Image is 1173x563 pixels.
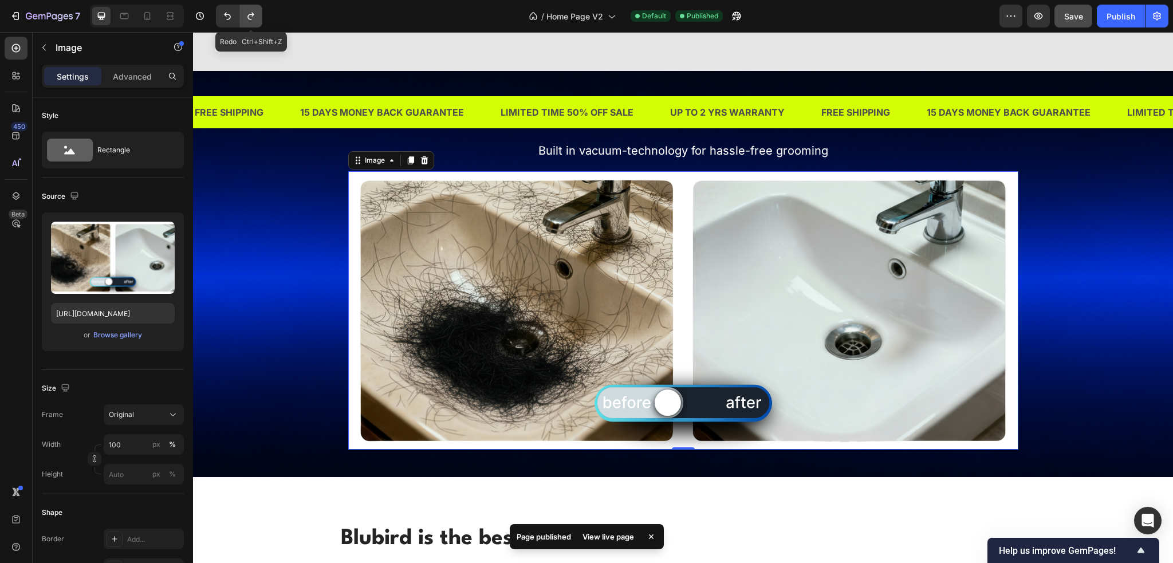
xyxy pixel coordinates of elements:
div: Border [42,534,64,544]
p: UP TO 2 YRS WARRANTY [477,72,592,89]
div: Beta [9,210,27,219]
input: https://example.com/image.jpg [51,303,175,324]
label: Frame [42,410,63,420]
h2: Blubird is the best place to buy [147,491,834,523]
span: Save [1064,11,1083,21]
p: Settings [57,70,89,82]
span: Original [109,410,134,420]
div: 450 [11,122,27,131]
div: px [152,469,160,479]
span: Help us improve GemPages! [999,545,1134,556]
label: Height [42,469,63,479]
p: Image [56,41,153,54]
div: View live page [576,529,641,545]
button: 7 [5,5,85,27]
p: 15 DAYS MONEY BACK GUARANTEE [734,72,898,89]
input: px% [104,464,184,485]
div: Rectangle [97,137,167,163]
div: Style [42,111,58,121]
div: Image [170,123,194,133]
button: Save [1054,5,1092,27]
span: or [84,328,90,342]
button: % [149,438,163,451]
button: px [166,467,179,481]
input: px% [104,434,184,455]
div: Add... [127,534,181,545]
div: LIMITED TIME 50% OFF SALE [306,71,442,90]
iframe: Design area [193,32,1173,563]
div: Size [42,381,72,396]
div: Publish [1107,10,1135,22]
div: Browse gallery [93,330,142,340]
h2: Built in vacuum-technology for hassle-free grooming [155,107,825,130]
div: FREE SHIPPING [627,71,698,90]
div: Open Intercom Messenger [1134,507,1162,534]
img: gempages_577436594827428579-808981c0-68f5-445b-8246-2e9d6b00b7f9.png [155,139,825,418]
div: Undo/Redo [216,5,262,27]
button: Browse gallery [93,329,143,341]
div: Source [42,189,81,204]
p: Page published [517,531,571,542]
button: % [149,467,163,481]
div: Shape [42,507,62,518]
button: Original [104,404,184,425]
button: Show survey - Help us improve GemPages! [999,544,1148,557]
strong: NO MORE MESS [383,73,597,100]
button: px [166,438,179,451]
div: % [169,439,176,450]
button: Publish [1097,5,1145,27]
img: preview-image [51,222,175,294]
label: Width [42,439,61,450]
div: % [169,469,176,479]
div: px [152,439,160,450]
div: LIMITED TIME 50% OFF SALE [933,71,1068,90]
span: Home Page V2 [546,10,603,22]
span: / [541,10,544,22]
span: Published [687,11,718,21]
span: Default [642,11,666,21]
p: 7 [75,9,80,23]
p: Advanced [113,70,152,82]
